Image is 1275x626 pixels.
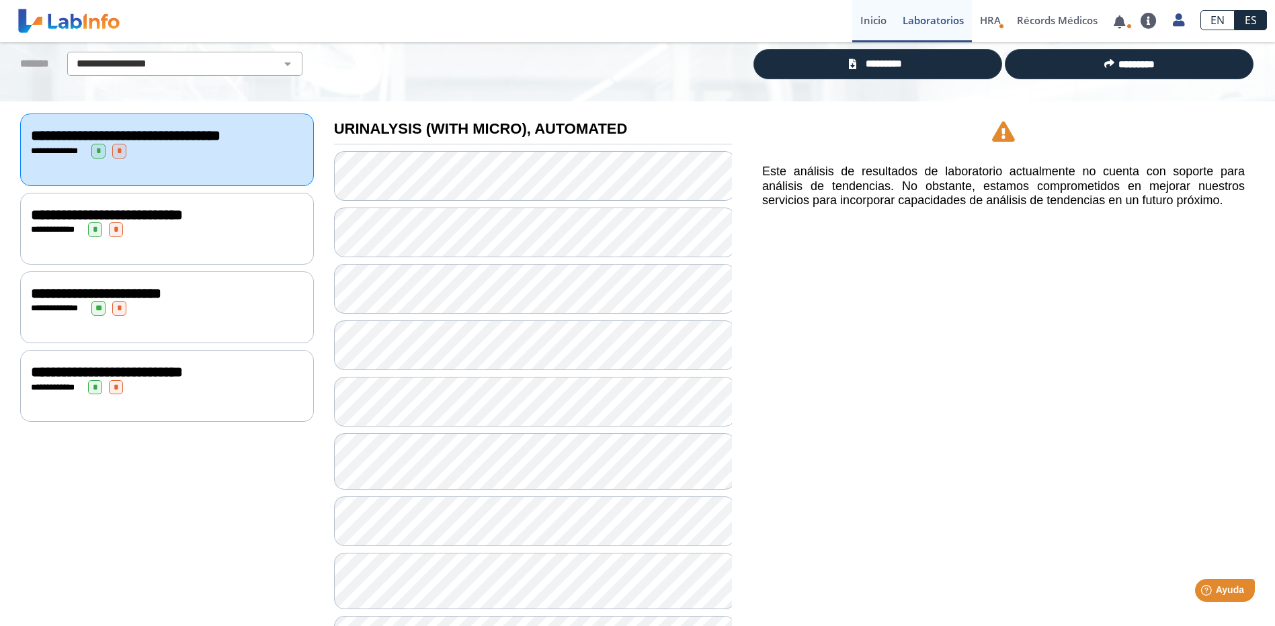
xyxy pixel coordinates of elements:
[334,120,628,137] b: URINALYSIS (WITH MICRO), AUTOMATED
[980,13,1001,27] span: HRA
[1235,10,1267,30] a: ES
[762,165,1245,208] h5: Este análisis de resultados de laboratorio actualmente no cuenta con soporte para análisis de ten...
[1155,574,1260,611] iframe: Help widget launcher
[1200,10,1235,30] a: EN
